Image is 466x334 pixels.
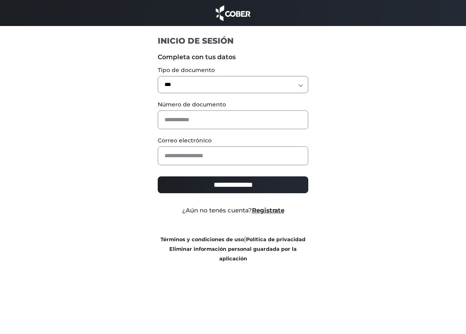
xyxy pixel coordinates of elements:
h1: INICIO DE SESIÓN [158,36,308,46]
label: Completa con tus datos [158,52,308,62]
label: Tipo de documento [158,66,308,74]
div: | [152,234,314,263]
a: Política de privacidad [246,236,305,242]
a: Eliminar información personal guardada por la aplicación [169,246,297,262]
label: Número de documento [158,100,308,109]
a: Registrate [252,206,284,214]
a: Términos y condiciones de uso [161,236,244,242]
div: ¿Aún no tenés cuenta? [152,206,314,215]
img: cober_marca.png [214,4,253,22]
label: Correo electrónico [158,136,308,145]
